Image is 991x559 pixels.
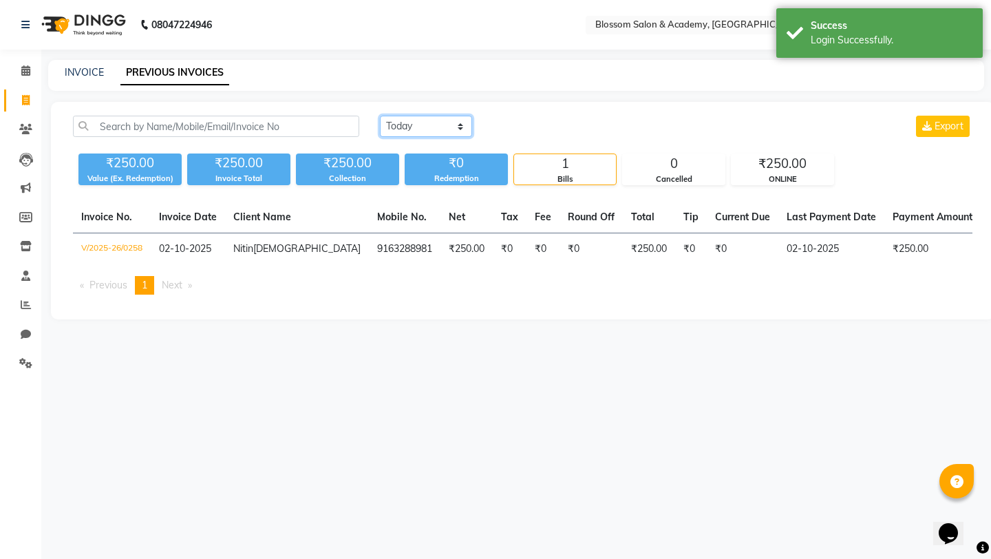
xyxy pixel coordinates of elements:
[811,33,972,48] div: Login Successfully.
[405,154,508,173] div: ₹0
[787,211,876,223] span: Last Payment Date
[568,211,615,223] span: Round Off
[73,116,359,137] input: Search by Name/Mobile/Email/Invoice No
[493,233,526,266] td: ₹0
[89,279,127,291] span: Previous
[623,154,725,173] div: 0
[631,211,654,223] span: Total
[811,19,972,33] div: Success
[187,173,290,184] div: Invoice Total
[296,173,399,184] div: Collection
[296,154,399,173] div: ₹250.00
[73,276,972,295] nav: Pagination
[65,66,104,78] a: INVOICE
[732,154,833,173] div: ₹250.00
[623,173,725,185] div: Cancelled
[377,211,427,223] span: Mobile No.
[535,211,551,223] span: Fee
[884,233,990,266] td: ₹250.00
[514,154,616,173] div: 1
[440,233,493,266] td: ₹250.00
[162,279,182,291] span: Next
[78,173,182,184] div: Value (Ex. Redemption)
[732,173,833,185] div: ONLINE
[78,154,182,173] div: ₹250.00
[715,211,770,223] span: Current Due
[501,211,518,223] span: Tax
[187,154,290,173] div: ₹250.00
[120,61,229,85] a: PREVIOUS INVOICES
[151,6,212,44] b: 08047224946
[449,211,465,223] span: Net
[253,242,361,255] span: [DEMOGRAPHIC_DATA]
[81,211,132,223] span: Invoice No.
[405,173,508,184] div: Redemption
[159,211,217,223] span: Invoice Date
[35,6,129,44] img: logo
[893,211,982,223] span: Payment Amount
[526,233,560,266] td: ₹0
[142,279,147,291] span: 1
[159,242,211,255] span: 02-10-2025
[73,233,151,266] td: V/2025-26/0258
[683,211,699,223] span: Tip
[233,211,291,223] span: Client Name
[933,504,977,545] iframe: chat widget
[369,233,440,266] td: 9163288981
[778,233,884,266] td: 02-10-2025
[935,120,963,132] span: Export
[560,233,623,266] td: ₹0
[675,233,707,266] td: ₹0
[233,242,253,255] span: Nitin
[514,173,616,185] div: Bills
[916,116,970,137] button: Export
[623,233,675,266] td: ₹250.00
[707,233,778,266] td: ₹0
